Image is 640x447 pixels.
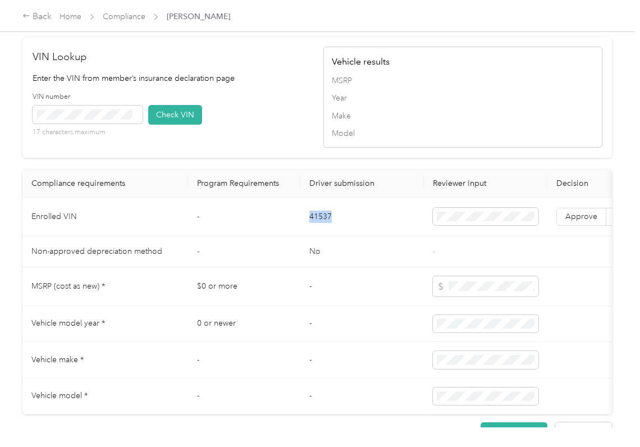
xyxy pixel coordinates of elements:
[31,391,88,400] span: Vehicle model *
[31,247,162,256] span: Non-approved depreciation method
[188,378,300,415] td: -
[424,170,547,198] th: Reviewer input
[188,236,300,267] td: -
[188,198,300,236] td: -
[167,11,230,22] span: [PERSON_NAME]
[332,92,594,104] span: Year
[188,267,300,306] td: $0 or more
[31,355,84,364] span: Vehicle make *
[22,10,52,24] div: Back
[31,281,105,291] span: MSRP (cost as new) *
[22,236,188,267] td: Non-approved depreciation method
[300,378,424,415] td: -
[33,127,143,138] p: 17 characters maximum
[188,170,300,198] th: Program Requirements
[300,267,424,306] td: -
[332,55,594,69] h4: Vehicle results
[300,170,424,198] th: Driver submission
[332,75,594,86] span: MSRP
[300,306,424,343] td: -
[103,12,145,21] a: Compliance
[148,105,202,125] button: Check VIN
[22,306,188,343] td: Vehicle model year *
[22,267,188,306] td: MSRP (cost as new) *
[33,49,312,65] h2: VIN Lookup
[22,342,188,378] td: Vehicle make *
[433,247,435,256] span: -
[31,212,77,221] span: Enrolled VIN
[300,342,424,378] td: -
[565,212,597,221] span: Approve
[188,306,300,343] td: 0 or newer
[31,318,105,328] span: Vehicle model year *
[577,384,640,447] iframe: Everlance-gr Chat Button Frame
[22,170,188,198] th: Compliance requirements
[300,236,424,267] td: No
[22,198,188,236] td: Enrolled VIN
[332,127,594,139] span: Model
[300,198,424,236] td: 41537
[33,92,143,102] label: VIN number
[22,378,188,415] td: Vehicle model *
[33,72,312,84] p: Enter the VIN from member’s insurance declaration page
[188,342,300,378] td: -
[60,12,81,21] a: Home
[481,422,547,442] button: Submit review
[332,110,594,122] span: Make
